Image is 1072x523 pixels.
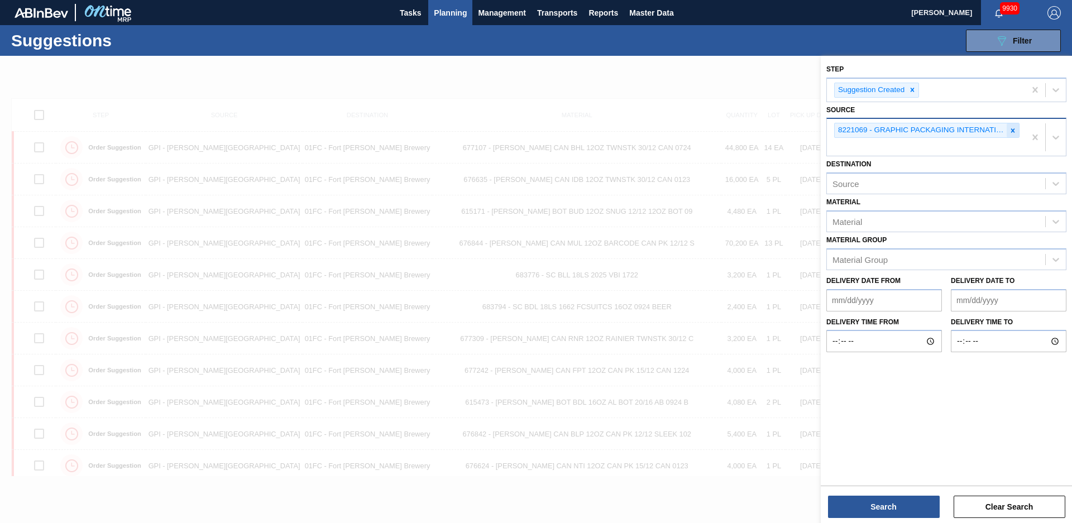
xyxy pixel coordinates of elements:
div: 8221069 - GRAPHIC PACKAGING INTERNATIONA [835,123,1007,137]
img: TNhmsLtSVTkK8tSr43FrP2fwEKptu5GPRR3wAAAABJRU5ErkJggg== [15,8,68,18]
div: Material Group [832,255,888,264]
button: Notifications [981,5,1017,21]
label: Material [826,198,860,206]
div: Source [832,179,859,189]
label: Delivery time from [826,314,942,330]
span: Reports [588,6,618,20]
span: Filter [1013,36,1032,45]
img: Logout [1047,6,1061,20]
label: Source [826,106,855,114]
label: Delivery Date to [951,277,1014,285]
div: Material [832,217,862,226]
label: Destination [826,160,871,168]
span: Planning [434,6,467,20]
button: Filter [966,30,1061,52]
span: Transports [537,6,577,20]
label: Material Group [826,236,887,244]
div: Suggestion Created [835,83,906,97]
span: Management [478,6,526,20]
span: Tasks [398,6,423,20]
input: mm/dd/yyyy [951,289,1066,311]
span: Master Data [629,6,673,20]
label: Delivery Date from [826,277,901,285]
span: 9930 [1000,2,1020,15]
label: Step [826,65,844,73]
h1: Suggestions [11,34,209,47]
input: mm/dd/yyyy [826,289,942,311]
label: Delivery time to [951,314,1066,330]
